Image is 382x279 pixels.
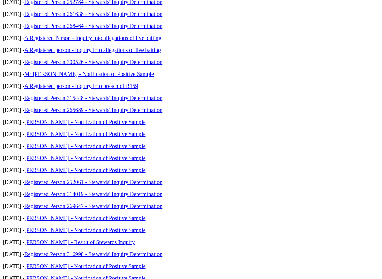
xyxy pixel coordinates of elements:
a: Registered Person 316998 - Stewards' Inquiry Determination [24,251,162,257]
p: [DATE] - [3,227,379,233]
a: Registered Person 252061 - Stewards' Inquiry Determination [24,179,162,185]
a: [PERSON_NAME] - Notification of Positive Sample [24,263,146,269]
p: [DATE] - [3,155,379,161]
a: A Registered person - Inquiry into breach of R159 [24,83,138,89]
p: [DATE] - [3,47,379,53]
a: A Registered person - Inquiry into allegations of live baiting [24,47,161,53]
a: [PERSON_NAME] - Notification of Positive Sample [24,215,146,221]
a: [PERSON_NAME] - Notification of Positive Sample [24,119,146,125]
p: [DATE] - [3,143,379,149]
p: [DATE] - [3,215,379,221]
a: Registered Person 315448 - Stewards' Inquiry Determination [24,95,162,101]
a: [PERSON_NAME] - Result of Stewards Inquiry [24,239,135,245]
p: [DATE] - [3,71,379,77]
a: [PERSON_NAME] - Notification of Positive Sample [24,131,146,137]
a: [PERSON_NAME] - Notification of Positive Sample [24,227,146,233]
p: [DATE] - [3,239,379,245]
p: [DATE] - [3,11,379,17]
a: [PERSON_NAME] - Notification of Positive Sample [24,155,146,161]
p: [DATE] - [3,59,379,65]
a: Registered Person 268464 - Stewards' Inquiry Determination [24,23,162,29]
a: Registered Person 269647 - Stewards' Inquiry Determination [24,203,162,209]
a: Registered Person 300526 - Stewards' Inquiry Determination [24,59,162,65]
p: [DATE] - [3,251,379,257]
p: [DATE] - [3,131,379,137]
p: [DATE] - [3,119,379,125]
a: [PERSON_NAME] - Notification of Positive Sample [24,167,146,173]
a: [PERSON_NAME] - Notification of Positive Sample [24,143,146,149]
p: [DATE] - [3,83,379,89]
a: Registered Person 265689 - Stewards' Inquiry Determination [24,107,162,113]
p: [DATE] - [3,35,379,41]
a: Mr [PERSON_NAME] - Notification of Positive Sample [24,71,154,77]
a: A Registered Person - Inquiry into allegations of live baiting [24,35,161,41]
p: [DATE] - [3,203,379,209]
p: [DATE] - [3,191,379,197]
p: [DATE] - [3,179,379,185]
p: [DATE] - [3,95,379,101]
p: [DATE] - [3,167,379,173]
p: [DATE] - [3,107,379,113]
a: Registered Person 314019 - Stewards' Inquiry Determination [24,191,162,197]
p: [DATE] - [3,23,379,29]
p: [DATE] - [3,263,379,269]
a: Registered Person 261638 - Stewards' Inquiry Determination [24,11,162,17]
